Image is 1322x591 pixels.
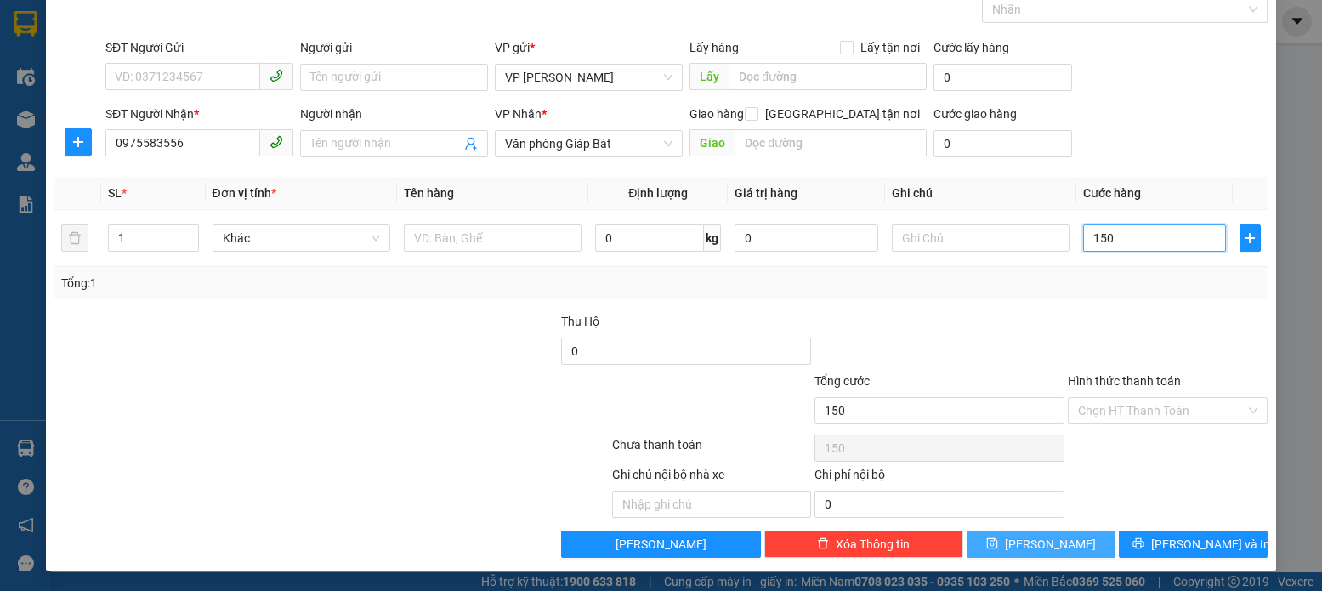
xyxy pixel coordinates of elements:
input: Dọc đường [735,129,926,156]
span: delete [817,537,829,551]
span: [GEOGRAPHIC_DATA] tận nơi [758,105,927,123]
span: kg [704,224,721,252]
span: Tổng cước [814,374,870,388]
input: Dọc đường [729,63,926,90]
button: save[PERSON_NAME] [967,531,1115,558]
span: Thu Hộ [561,315,599,328]
button: printer[PERSON_NAME] và In [1119,531,1268,558]
span: VP Trần Phú [505,65,672,90]
span: phone [270,135,283,149]
div: Chưa thanh toán [610,435,813,465]
div: Chi phí nội bộ [814,465,1064,491]
span: plus [65,135,91,149]
span: SL [108,186,122,200]
div: Tổng: 1 [61,274,511,293]
span: plus [1240,231,1259,245]
div: Ghi chú nội bộ nhà xe [612,465,811,491]
span: save [986,537,998,551]
span: Lấy hàng [689,41,739,54]
label: Cước giao hàng [933,107,1017,121]
span: [PERSON_NAME] [1005,535,1096,554]
button: delete [61,224,88,252]
span: Giao [689,129,735,156]
span: Giao hàng [689,107,744,121]
input: Cước giao hàng [933,130,1073,157]
input: VD: Bàn, Ghế [404,224,582,252]
input: Cước lấy hàng [933,64,1073,91]
span: Cước hàng [1083,186,1141,200]
span: [PERSON_NAME] và In [1151,535,1270,554]
span: Định lượng [628,186,688,200]
div: SĐT Người Nhận [105,105,293,123]
span: VP Nhận [495,107,542,121]
span: Đơn vị tính [213,186,276,200]
button: deleteXóa Thông tin [764,531,963,558]
div: SĐT Người Gửi [105,38,293,57]
span: phone [270,69,283,82]
div: VP gửi [495,38,683,57]
th: Ghi chú [885,177,1076,210]
label: Cước lấy hàng [933,41,1009,54]
span: Lấy tận nơi [854,38,927,57]
div: Người gửi [300,38,488,57]
span: Văn phòng Giáp Bát [505,131,672,156]
button: plus [1240,224,1260,252]
label: Hình thức thanh toán [1068,374,1181,388]
div: Người nhận [300,105,488,123]
input: Ghi Chú [892,224,1070,252]
span: Tên hàng [404,186,454,200]
button: plus [65,128,92,156]
span: Khác [223,225,380,251]
button: [PERSON_NAME] [561,531,760,558]
span: Xóa Thông tin [836,535,910,554]
input: Nhập ghi chú [612,491,811,518]
span: [PERSON_NAME] [616,535,706,554]
span: printer [1132,537,1144,551]
span: Giá trị hàng [735,186,797,200]
span: user-add [464,137,478,151]
input: 0 [735,224,877,252]
span: Lấy [689,63,729,90]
